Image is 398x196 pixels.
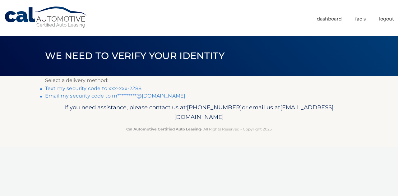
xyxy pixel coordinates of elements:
[379,14,394,24] a: Logout
[126,127,201,131] strong: Cal Automotive Certified Auto Leasing
[187,104,242,111] span: [PHONE_NUMBER]
[4,6,88,28] a: Cal Automotive
[49,103,349,122] p: If you need assistance, please contact us at: or email us at
[317,14,342,24] a: Dashboard
[45,50,224,62] span: We need to verify your identity
[45,76,353,85] p: Select a delivery method:
[49,126,349,132] p: - All Rights Reserved - Copyright 2025
[355,14,366,24] a: FAQ's
[45,85,141,91] a: Text my security code to xxx-xxx-2288
[45,93,185,99] a: Email my security code to m**********@[DOMAIN_NAME]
